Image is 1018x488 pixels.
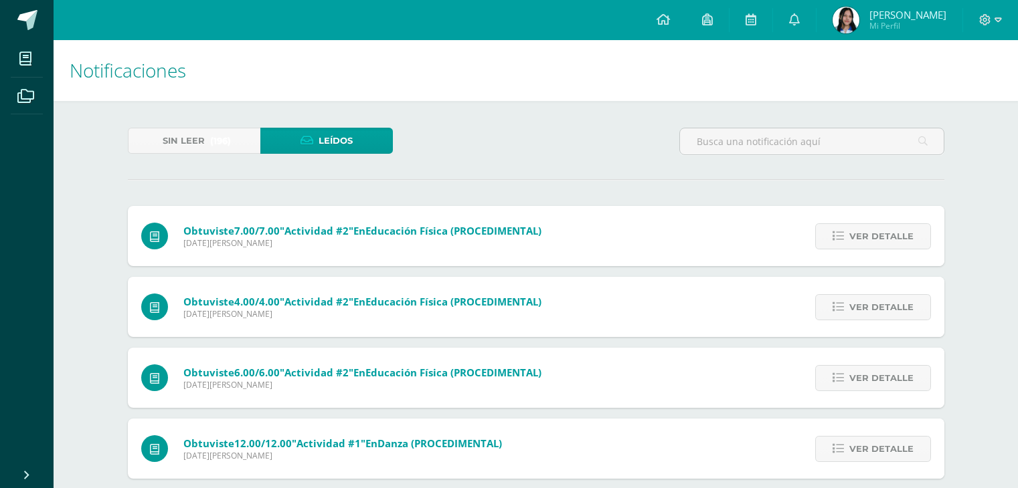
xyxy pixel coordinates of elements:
span: Ver detalle [849,295,914,320]
img: 436187662f0b0212f517c4a31a78f853.png [833,7,859,33]
span: Sin leer [163,128,205,153]
span: Educación Física (PROCEDIMENTAL) [365,224,541,237]
span: 4.00/4.00 [234,295,280,308]
span: 12.00/12.00 [234,437,292,450]
span: 6.00/6.00 [234,366,280,379]
span: "Actividad #1" [292,437,365,450]
span: (196) [210,128,231,153]
span: Leídos [319,128,353,153]
span: Educación Física (PROCEDIMENTAL) [365,366,541,379]
span: Mi Perfil [869,20,946,31]
span: Obtuviste en [183,224,541,237]
span: Obtuviste en [183,366,541,379]
span: [PERSON_NAME] [869,8,946,21]
span: Ver detalle [849,366,914,390]
a: Sin leer(196) [128,128,260,154]
span: "Actividad #2" [280,366,353,379]
span: [DATE][PERSON_NAME] [183,237,541,249]
span: [DATE][PERSON_NAME] [183,450,502,461]
span: Obtuviste en [183,295,541,308]
span: Ver detalle [849,437,914,461]
span: [DATE][PERSON_NAME] [183,379,541,390]
span: 7.00/7.00 [234,224,280,237]
span: "Actividad #2" [280,295,353,308]
input: Busca una notificación aquí [680,128,944,154]
a: Leídos [260,128,393,154]
span: Educación Física (PROCEDIMENTAL) [365,295,541,308]
span: Obtuviste en [183,437,502,450]
span: Danza (PROCEDIMENTAL) [377,437,502,450]
span: [DATE][PERSON_NAME] [183,308,541,320]
span: "Actividad #2" [280,224,353,237]
span: Ver detalle [849,224,914,249]
span: Notificaciones [70,57,186,83]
